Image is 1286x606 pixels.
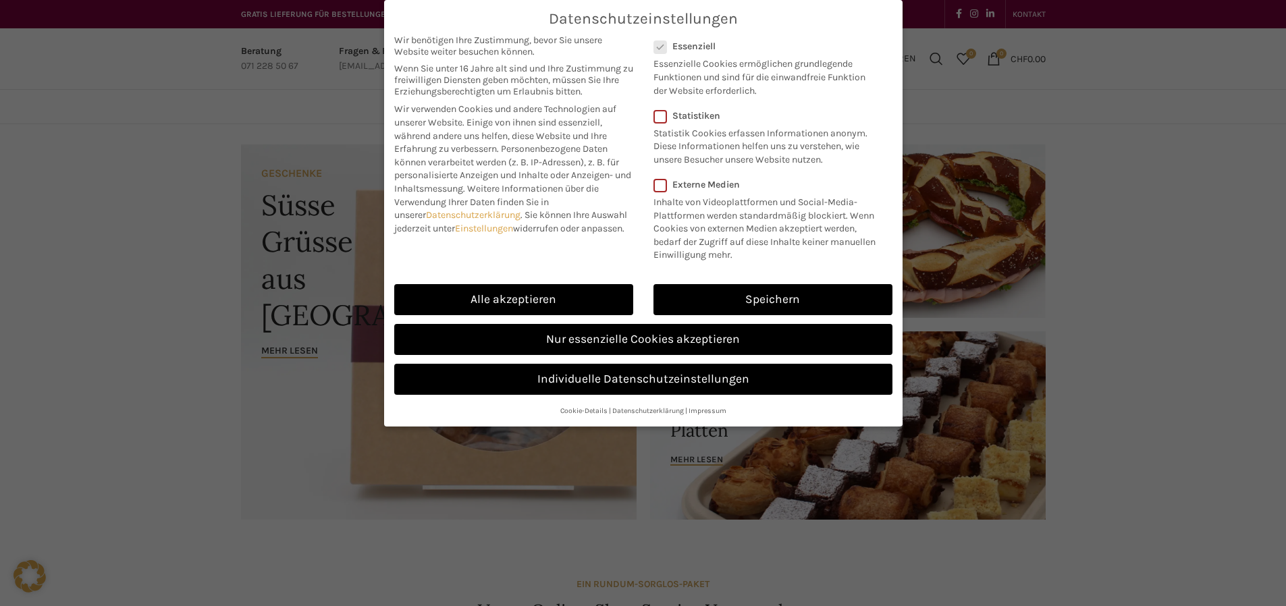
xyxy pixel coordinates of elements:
span: Weitere Informationen über die Verwendung Ihrer Daten finden Sie in unserer . [394,183,599,221]
a: Impressum [689,406,726,415]
a: Speichern [653,284,892,315]
span: Wir benötigen Ihre Zustimmung, bevor Sie unsere Website weiter besuchen können. [394,34,633,57]
a: Datenschutzerklärung [612,406,684,415]
a: Einstellungen [455,223,513,234]
span: Wenn Sie unter 16 Jahre alt sind und Ihre Zustimmung zu freiwilligen Diensten geben möchten, müss... [394,63,633,97]
label: Externe Medien [653,179,884,190]
span: Personenbezogene Daten können verarbeitet werden (z. B. IP-Adressen), z. B. für personalisierte A... [394,143,631,194]
span: Sie können Ihre Auswahl jederzeit unter widerrufen oder anpassen. [394,209,627,234]
a: Nur essenzielle Cookies akzeptieren [394,324,892,355]
label: Statistiken [653,110,875,121]
span: Datenschutzeinstellungen [549,10,738,28]
p: Statistik Cookies erfassen Informationen anonym. Diese Informationen helfen uns zu verstehen, wie... [653,121,875,167]
p: Essenzielle Cookies ermöglichen grundlegende Funktionen und sind für die einwandfreie Funktion de... [653,52,875,97]
a: Alle akzeptieren [394,284,633,315]
label: Essenziell [653,40,875,52]
a: Individuelle Datenschutzeinstellungen [394,364,892,395]
p: Inhalte von Videoplattformen und Social-Media-Plattformen werden standardmäßig blockiert. Wenn Co... [653,190,884,262]
span: Wir verwenden Cookies und andere Technologien auf unserer Website. Einige von ihnen sind essenzie... [394,103,616,155]
a: Datenschutzerklärung [426,209,520,221]
a: Cookie-Details [560,406,608,415]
